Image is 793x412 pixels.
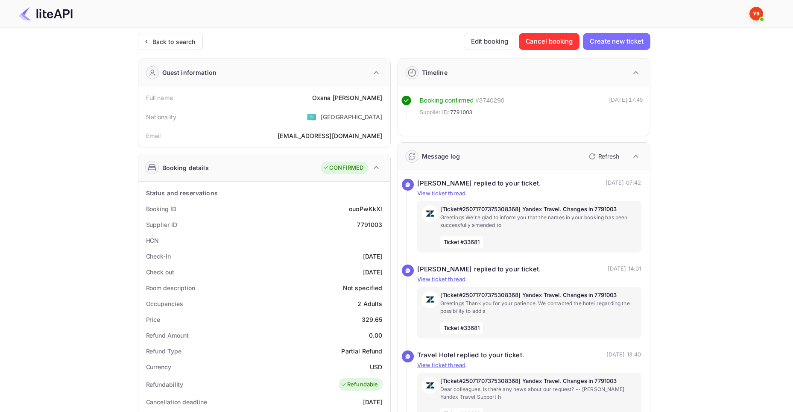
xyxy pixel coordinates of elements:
p: Greetings We're glad to inform you that the names in your booking has been successfully amended to [440,214,637,229]
button: Refresh [584,150,623,163]
p: [Ticket#25071707375308368] Yandex Travel. Changes in 7791003 [440,377,637,386]
div: Back to search [152,37,196,46]
div: HCN [146,236,159,245]
div: Booking ID [146,204,176,213]
div: Nationality [146,112,177,121]
div: CONFIRMED [323,164,363,172]
span: Ticket #33681 [440,322,483,335]
div: Supplier ID [146,220,177,229]
button: Create new ticket [583,33,650,50]
div: [DATE] 17:49 [609,96,643,121]
div: Check out [146,268,174,277]
p: View ticket thread [417,189,641,198]
p: View ticket thread [417,275,641,284]
div: Not specified [343,283,383,292]
img: AwvSTEc2VUhQAAAAAElFTkSuQmCC [421,205,439,222]
div: Refund Amount [146,331,189,340]
p: [Ticket#25071707375308368] Yandex Travel. Changes in 7791003 [440,291,637,300]
div: Room description [146,283,195,292]
div: Check-in [146,252,171,261]
div: Full name [146,93,173,102]
div: Booking details [162,163,209,172]
p: View ticket thread [417,361,641,370]
span: Ticket #33681 [440,236,483,249]
div: [DATE] [363,268,383,277]
div: Refundability [146,380,184,389]
div: Refundable [341,380,378,389]
p: [DATE] 07:42 [606,179,641,188]
span: 7791003 [450,108,472,117]
div: [PERSON_NAME] replied to your ticket. [417,179,541,188]
div: 7791003 [357,220,382,229]
div: [DATE] [363,397,383,406]
p: [Ticket#25071707375308368] Yandex Travel. Changes in 7791003 [440,205,637,214]
div: [DATE] [363,252,383,261]
div: Price [146,315,161,324]
div: [PERSON_NAME] replied to your ticket. [417,265,541,274]
div: Cancellation deadline [146,397,207,406]
div: [GEOGRAPHIC_DATA] [321,112,383,121]
div: Booking confirmed [420,96,474,106]
img: LiteAPI Logo [19,7,73,21]
div: 329.65 [362,315,383,324]
div: Partial Refund [341,347,382,356]
div: Timeline [422,68,448,77]
div: Oxana [PERSON_NAME] [312,93,383,102]
button: Cancel booking [519,33,580,50]
div: Refund Type [146,347,181,356]
div: Email [146,131,161,140]
span: United States [307,109,316,124]
span: Supplier ID: [420,108,450,117]
div: Occupancies [146,299,183,308]
p: Greetings Thank you for your patience. We contacted the hotel regarding the possibility to add a [440,300,637,315]
p: Dear colleagues, Is there any news about our request? -- [PERSON_NAME] Yandex Travel Support h [440,386,637,401]
div: Guest information [162,68,217,77]
div: # 3740290 [475,96,504,106]
p: [DATE] 14:01 [608,265,641,274]
button: Edit booking [464,33,515,50]
div: Currency [146,362,171,371]
div: Travel Hotel replied to your ticket. [417,350,524,360]
div: Status and reservations [146,188,218,197]
p: [DATE] 13:40 [606,350,641,360]
div: USD [370,362,382,371]
img: AwvSTEc2VUhQAAAAAElFTkSuQmCC [421,377,439,394]
div: 0.00 [369,331,383,340]
p: Refresh [598,152,619,161]
div: [EMAIL_ADDRESS][DOMAIN_NAME] [278,131,382,140]
div: 2 Adults [357,299,382,308]
img: AwvSTEc2VUhQAAAAAElFTkSuQmCC [421,291,439,308]
div: Message log [422,152,460,161]
div: ouoPwKkXl [349,204,382,213]
img: Yandex Support [749,7,763,21]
